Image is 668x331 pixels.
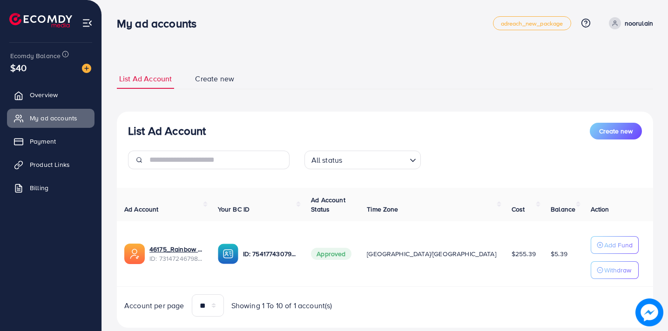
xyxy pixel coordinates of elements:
div: Search for option [304,151,421,169]
a: Billing [7,179,94,197]
span: $40 [10,61,27,74]
img: ic-ba-acc.ded83a64.svg [218,244,238,264]
p: Add Fund [604,239,633,251]
span: Balance [551,205,575,214]
a: My ad accounts [7,109,94,127]
span: Action [591,205,609,214]
span: List Ad Account [119,73,172,84]
a: noorulain [605,17,653,29]
span: Time Zone [367,205,398,214]
img: image [82,64,91,73]
p: Withdraw [604,265,631,276]
span: Showing 1 To 10 of 1 account(s) [231,300,332,311]
h3: My ad accounts [117,17,204,30]
span: Product Links [30,160,70,169]
a: Overview [7,86,94,104]
span: adreach_new_package [501,20,563,26]
p: noorulain [625,18,653,29]
h3: List Ad Account [128,124,206,138]
a: Product Links [7,155,94,174]
div: <span class='underline'>46175_Rainbow Mart_1703092077019</span></br>7314724679808335874 [149,245,203,264]
span: Create new [599,126,633,136]
span: ID: 7314724679808335874 [149,254,203,263]
span: Overview [30,90,58,99]
span: Approved [311,248,351,260]
a: Payment [7,132,94,151]
span: Create new [195,73,234,84]
button: Add Fund [591,236,639,254]
span: Cost [512,205,525,214]
span: All status [310,153,344,167]
span: Ad Account Status [311,195,345,214]
span: Account per page [124,300,184,311]
span: Ecomdy Balance [10,51,61,60]
img: image [635,298,663,326]
span: Payment [30,137,56,146]
span: Ad Account [124,205,159,214]
img: menu [82,18,93,28]
button: Withdraw [591,261,639,279]
span: Your BC ID [218,205,250,214]
span: [GEOGRAPHIC_DATA]/[GEOGRAPHIC_DATA] [367,249,496,258]
p: ID: 7541774307903438866 [243,248,297,259]
img: ic-ads-acc.e4c84228.svg [124,244,145,264]
a: adreach_new_package [493,16,571,30]
img: logo [9,13,72,27]
span: My ad accounts [30,113,77,123]
button: Create new [590,123,642,139]
span: $5.39 [551,249,567,258]
span: Billing [30,183,48,192]
span: $255.39 [512,249,536,258]
input: Search for option [345,152,405,167]
a: 46175_Rainbow Mart_1703092077019 [149,245,203,254]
